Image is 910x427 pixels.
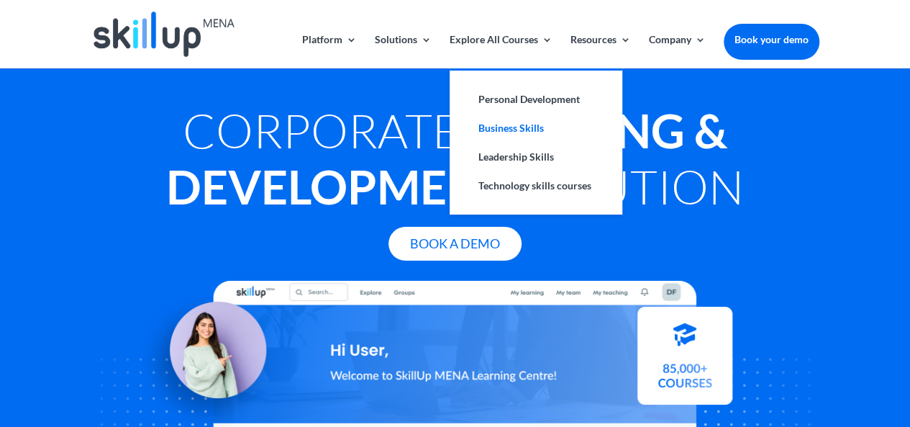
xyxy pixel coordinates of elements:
[166,102,727,215] strong: Training & Development
[464,114,608,143] a: Business Skills
[464,143,608,171] a: Leadership Skills
[838,358,910,427] iframe: Chat Widget
[302,35,357,68] a: Platform
[91,102,819,222] h1: Corporate Solution
[388,227,522,261] a: Book A Demo
[724,24,819,55] a: Book your demo
[375,35,432,68] a: Solutions
[637,313,732,410] img: Courses library - SkillUp MENA
[464,171,608,200] a: Technology skills courses
[94,12,235,57] img: Skillup Mena
[649,35,706,68] a: Company
[450,35,552,68] a: Explore All Courses
[464,85,608,114] a: Personal Development
[570,35,631,68] a: Resources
